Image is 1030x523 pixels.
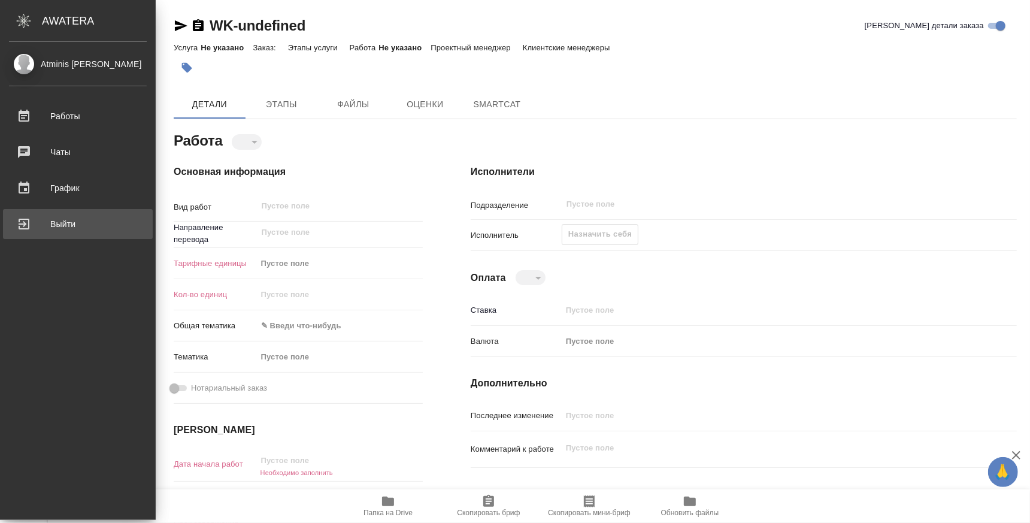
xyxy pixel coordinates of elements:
button: Скопировать ссылку для ЯМессенджера [174,19,188,33]
button: Обновить файлы [640,489,740,523]
h2: Работа [174,129,223,150]
input: Пустое поле [260,225,395,240]
p: Не указано [201,43,253,52]
div: Чаты [9,143,147,161]
div: Atminis [PERSON_NAME] [9,58,147,71]
a: График [3,173,153,203]
h4: Оплата [471,271,506,285]
span: Нотариальный заказ [191,382,267,394]
span: 🙏 [993,459,1013,485]
div: Пустое поле [261,351,408,363]
p: Подразделение [471,199,562,211]
div: Пустое поле [566,335,957,347]
div: AWATERA [42,9,156,33]
p: Общая тематика [174,320,257,332]
h4: Исполнители [471,165,1017,179]
div: Пустое поле [257,347,423,367]
p: Последнее изменение [471,410,562,422]
h4: Дополнительно [471,376,1017,391]
a: Работы [3,101,153,131]
div: ✎ Введи что-нибудь [257,316,423,336]
p: Направление перевода [174,222,257,246]
div: Работы [9,107,147,125]
span: Скопировать мини-бриф [548,509,630,517]
button: Скопировать бриф [438,489,539,523]
p: Тематика [174,351,257,363]
p: Кол-во единиц [174,289,257,301]
div: Выйти [9,215,147,233]
button: 🙏 [988,457,1018,487]
p: Заказ: [253,43,278,52]
p: Вид работ [174,201,257,213]
p: Услуга [174,43,201,52]
div: Пустое поле [562,331,971,352]
h4: Основная информация [174,165,423,179]
button: Папка на Drive [338,489,438,523]
button: Скопировать мини-бриф [539,489,640,523]
span: Оценки [396,97,454,112]
p: Клиентские менеджеры [523,43,613,52]
span: [PERSON_NAME] детали заказа [865,20,984,32]
button: Скопировать ссылку [191,19,205,33]
span: Этапы [253,97,310,112]
input: Пустое поле [562,407,971,424]
input: Пустое поле [562,301,971,319]
p: Этапы услуги [288,43,341,52]
h6: Необходимо заполнить [257,469,423,476]
p: Тарифные единицы [174,258,257,270]
span: SmartCat [468,97,526,112]
a: WK-undefined [210,17,305,34]
p: Ставка [471,304,562,316]
button: Добавить тэг [174,55,200,81]
div: ​ [516,270,546,285]
p: Работа [350,43,379,52]
div: Пустое поле [257,253,423,274]
span: Обновить файлы [661,509,719,517]
input: Пустое поле [257,286,423,303]
a: Выйти [3,209,153,239]
span: Скопировать бриф [457,509,520,517]
div: ✎ Введи что-нибудь [261,320,408,332]
p: Валюта [471,335,562,347]
div: График [9,179,147,197]
div: ​ [232,134,262,149]
p: Комментарий к работе [471,443,562,455]
div: Пустое поле [261,258,408,270]
p: Проектный менеджер [431,43,513,52]
input: Пустое поле [257,452,362,469]
p: Дата начала работ [174,458,257,470]
a: Чаты [3,137,153,167]
h4: [PERSON_NAME] [174,423,423,437]
span: Детали [181,97,238,112]
span: Файлы [325,97,382,112]
span: Папка на Drive [363,509,413,517]
p: Факт. дата начала работ [174,486,257,510]
input: Пустое поле [565,197,943,211]
p: Не указано [378,43,431,52]
p: Исполнитель [471,229,562,241]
